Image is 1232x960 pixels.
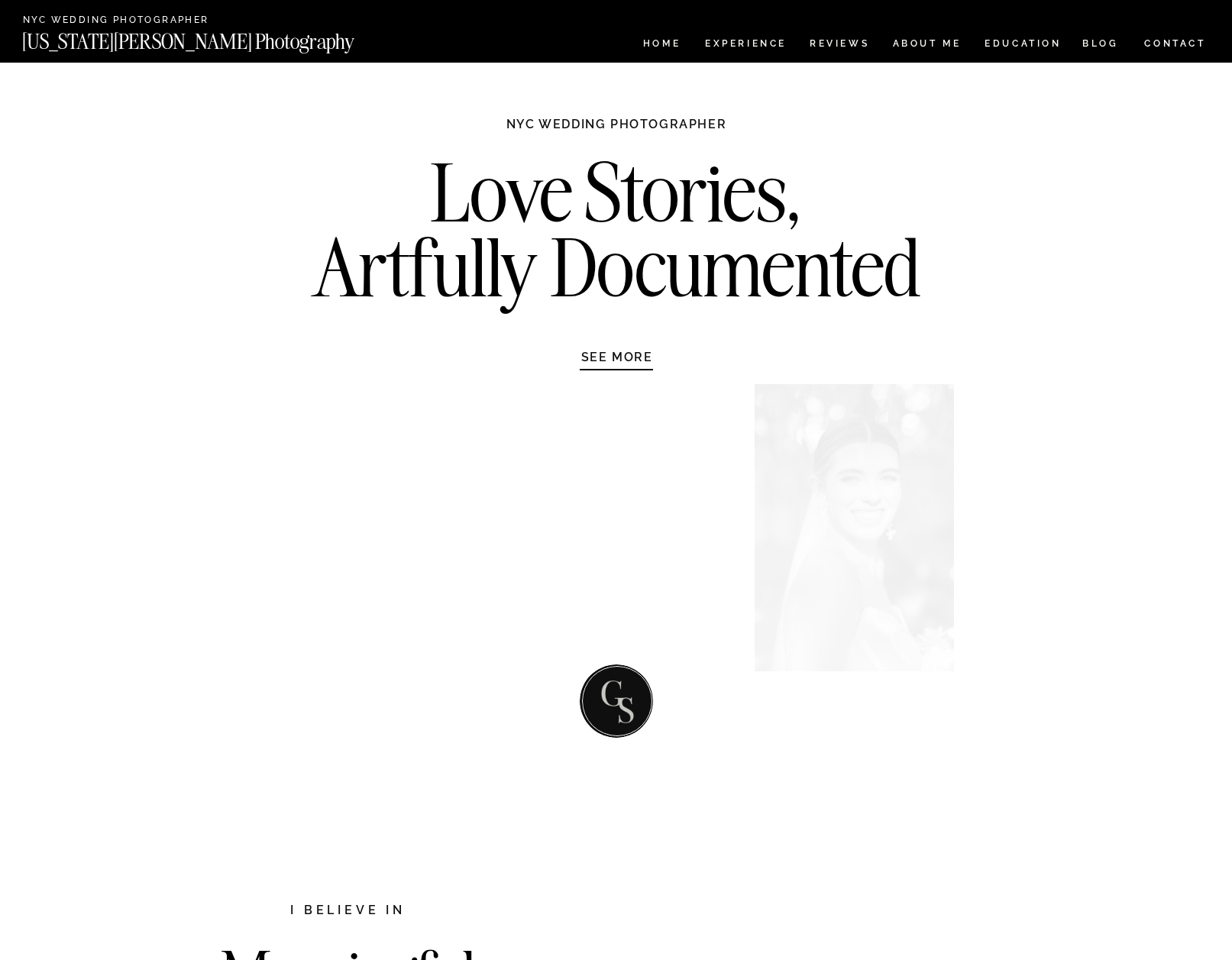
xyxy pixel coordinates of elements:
a: CONTACT [1143,35,1207,52]
h2: I believe in [210,901,487,922]
a: Experience [705,39,785,52]
a: HOME [640,39,684,52]
h1: NYC WEDDING PHOTOGRAPHER [474,116,760,147]
a: [US_STATE][PERSON_NAME] Photography [22,31,406,44]
a: NYC Wedding Photographer [23,15,253,27]
a: EDUCATION [983,39,1063,52]
a: ABOUT ME [892,39,962,52]
a: REVIEWS [810,39,867,52]
a: SEE MORE [545,349,690,364]
h2: Love Stories, Artfully Documented [296,155,937,315]
a: BLOG [1082,39,1119,52]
